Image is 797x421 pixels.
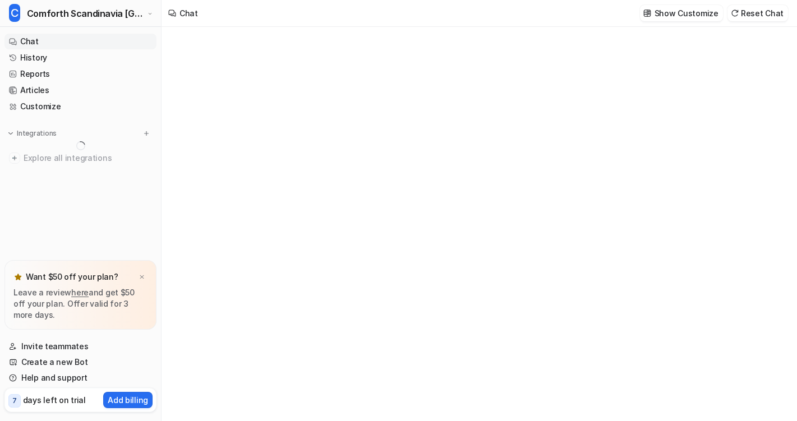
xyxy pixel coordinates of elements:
[26,271,118,283] p: Want $50 off your plan?
[13,272,22,281] img: star
[9,4,20,22] span: C
[179,7,198,19] div: Chat
[4,370,156,386] a: Help and support
[9,152,20,164] img: explore all integrations
[4,150,156,166] a: Explore all integrations
[640,5,723,21] button: Show Customize
[655,7,718,19] p: Show Customize
[17,129,57,138] p: Integrations
[142,129,150,137] img: menu_add.svg
[4,339,156,354] a: Invite teammates
[4,99,156,114] a: Customize
[24,149,152,167] span: Explore all integrations
[71,288,89,297] a: here
[103,392,153,408] button: Add billing
[13,287,148,321] p: Leave a review and get $50 off your plan. Offer valid for 3 more days.
[4,50,156,66] a: History
[23,394,86,406] p: days left on trial
[4,128,60,139] button: Integrations
[12,396,17,406] p: 7
[27,6,145,21] span: Comforth Scandinavia [GEOGRAPHIC_DATA]
[727,5,788,21] button: Reset Chat
[4,354,156,370] a: Create a new Bot
[4,34,156,49] a: Chat
[108,394,148,406] p: Add billing
[643,9,651,17] img: customize
[731,9,739,17] img: reset
[4,66,156,82] a: Reports
[7,129,15,137] img: expand menu
[139,274,145,281] img: x
[4,82,156,98] a: Articles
